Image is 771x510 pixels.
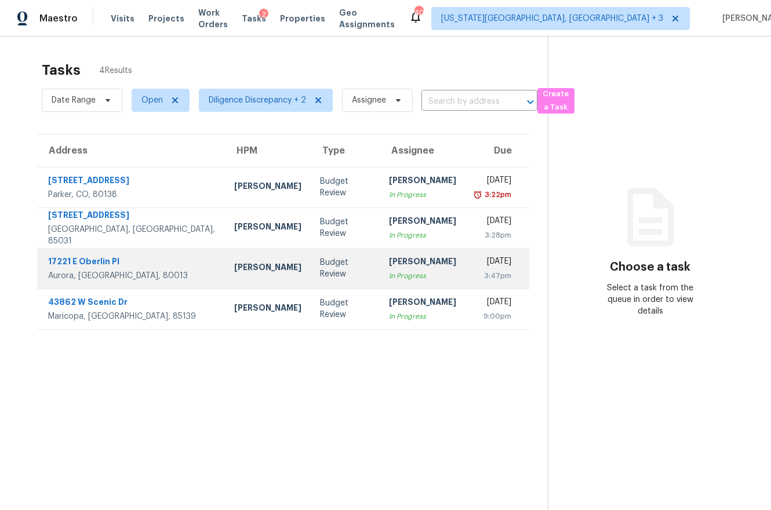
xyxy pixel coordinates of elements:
div: [PERSON_NAME] [234,221,301,235]
div: [PERSON_NAME] [389,174,456,189]
div: [STREET_ADDRESS] [48,209,216,224]
div: Select a task from the queue in order to view details [599,282,701,317]
div: 43862 W Scenic Dr [48,296,216,311]
div: Maricopa, [GEOGRAPHIC_DATA], 85139 [48,311,216,322]
button: Open [522,94,539,110]
div: 3:28pm [475,230,511,241]
th: Assignee [380,134,465,167]
span: 4 Results [99,65,132,76]
div: 40 [414,7,423,19]
span: Geo Assignments [339,7,395,30]
span: Properties [280,13,325,24]
th: HPM [225,134,311,167]
th: Due [465,134,529,167]
button: Create a Task [537,88,574,114]
th: Type [311,134,380,167]
span: [US_STATE][GEOGRAPHIC_DATA], [GEOGRAPHIC_DATA] + 3 [441,13,663,24]
div: 2 [259,9,268,20]
div: [PERSON_NAME] [389,215,456,230]
span: Tasks [242,14,266,23]
img: Overdue Alarm Icon [473,189,482,201]
span: Projects [148,13,184,24]
span: Create a Task [543,88,569,114]
div: 3:22pm [482,189,511,201]
div: Budget Review [320,216,370,239]
div: 3:47pm [475,270,511,282]
div: Aurora, [GEOGRAPHIC_DATA], 80013 [48,270,216,282]
span: Assignee [352,94,386,106]
th: Address [37,134,225,167]
div: In Progress [389,230,456,241]
div: In Progress [389,311,456,322]
span: Work Orders [198,7,228,30]
span: Maestro [39,13,78,24]
div: 9:00pm [475,311,511,322]
div: In Progress [389,189,456,201]
div: Budget Review [320,257,370,280]
div: [PERSON_NAME] [234,302,301,316]
div: [GEOGRAPHIC_DATA], [GEOGRAPHIC_DATA], 85031 [48,224,216,247]
input: Search by address [421,93,505,111]
div: [PERSON_NAME] [389,296,456,311]
div: [PERSON_NAME] [389,256,456,270]
div: Budget Review [320,176,370,199]
span: Visits [111,13,134,24]
div: [DATE] [475,174,511,189]
div: [DATE] [475,215,511,230]
div: [STREET_ADDRESS] [48,174,216,189]
span: Open [141,94,163,106]
div: [DATE] [475,256,511,270]
h2: Tasks [42,64,81,76]
div: [PERSON_NAME] [234,180,301,195]
span: Date Range [52,94,96,106]
span: Diligence Discrepancy + 2 [209,94,306,106]
h3: Choose a task [610,261,690,273]
div: Parker, CO, 80138 [48,189,216,201]
div: [PERSON_NAME] [234,261,301,276]
div: 17221 E Oberlin Pl [48,256,216,270]
div: [DATE] [475,296,511,311]
div: In Progress [389,270,456,282]
div: Budget Review [320,297,370,320]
